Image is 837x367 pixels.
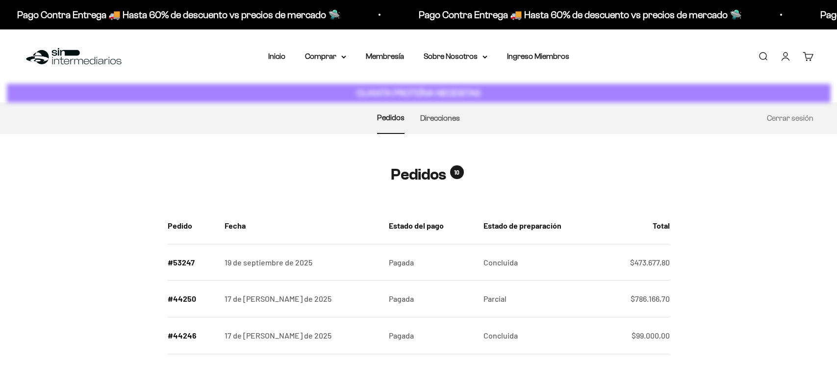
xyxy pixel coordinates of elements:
th: Estado del pago [381,208,476,244]
summary: Sobre Nosotros [424,50,487,63]
p: Pago Contra Entrega 🚚 Hasta 60% de descuento vs precios de mercado 🛸 [419,7,742,23]
th: Fecha [217,208,381,244]
td: Pagada [381,281,476,317]
td: 17 de [PERSON_NAME] de 2025 [217,281,381,317]
td: $473.677,80 [601,244,669,281]
strong: CUANTA PROTEÍNA NECESITAS [356,88,481,98]
td: #44250 [168,281,217,317]
a: Cerrar sesión [767,114,813,122]
th: Total [601,208,669,244]
a: Pedidos [377,113,405,122]
a: Membresía [366,52,404,60]
td: Parcial [476,281,601,317]
span: 10 [450,165,464,179]
h1: Pedidos [391,165,446,184]
td: $786.166,70 [601,281,669,317]
td: Pagada [381,317,476,354]
td: 17 de [PERSON_NAME] de 2025 [217,317,381,354]
a: Ingreso Miembros [507,52,569,60]
td: Pagada [381,244,476,281]
summary: Comprar [305,50,346,63]
td: #53247 [168,244,217,281]
td: Concluida [476,244,601,281]
a: Direcciones [420,114,460,122]
td: $99.000,00 [601,317,669,354]
td: Concluida [476,317,601,354]
th: Estado de preparación [476,208,601,244]
td: 19 de septiembre de 2025 [217,244,381,281]
a: Inicio [268,52,285,60]
p: Pago Contra Entrega 🚚 Hasta 60% de descuento vs precios de mercado 🛸 [17,7,340,23]
td: #44246 [168,317,217,354]
th: Pedido [168,208,217,244]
